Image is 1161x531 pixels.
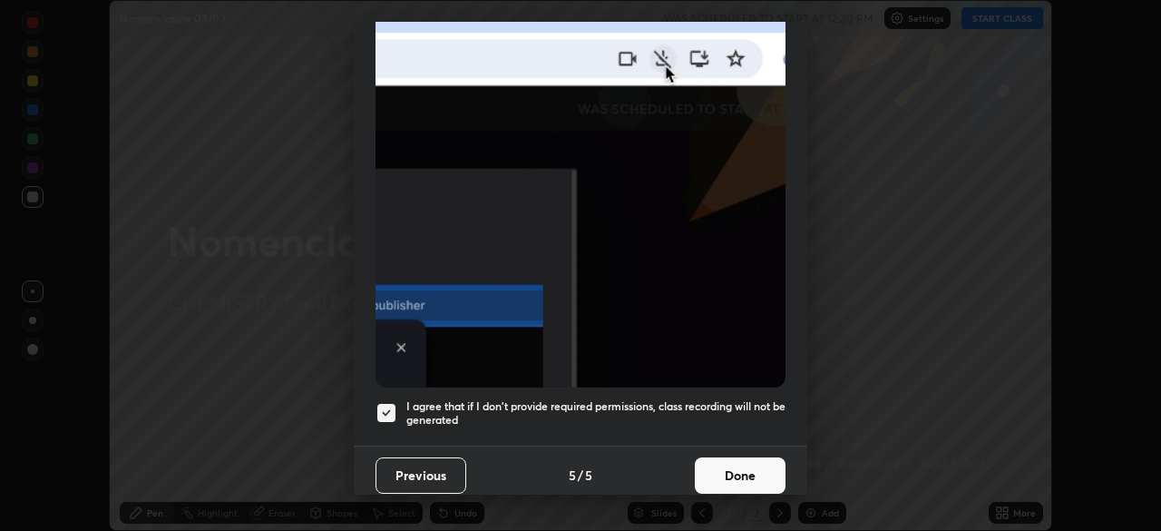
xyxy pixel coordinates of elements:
[578,466,583,485] h4: /
[585,466,592,485] h4: 5
[695,457,785,494] button: Done
[569,466,576,485] h4: 5
[376,457,466,494] button: Previous
[406,399,785,428] h5: I agree that if I don't provide required permissions, class recording will not be generated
